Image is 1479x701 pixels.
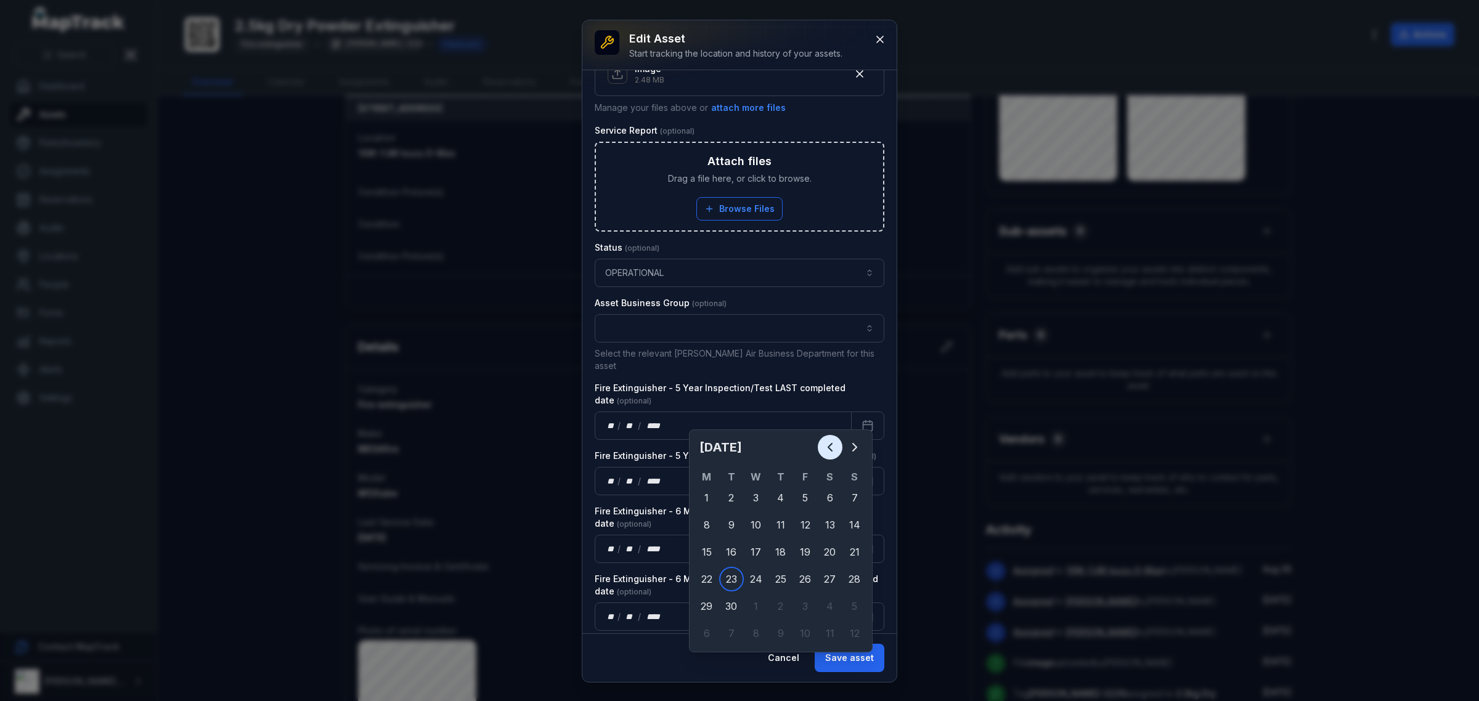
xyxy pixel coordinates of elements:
[744,540,768,564] div: Wednesday 17 September 2025
[793,540,818,564] div: 19
[744,567,768,591] div: Wednesday 24 September 2025
[793,513,818,537] div: 12
[605,543,617,555] div: day,
[793,485,818,510] div: Friday 5 September 2025
[768,567,793,591] div: Thursday 25 September 2025
[842,485,867,510] div: Sunday 7 September 2025
[605,610,617,623] div: day,
[818,594,842,618] div: Saturday 4 October 2025
[768,513,793,537] div: 11
[695,594,719,618] div: 29
[695,513,719,537] div: 8
[617,419,622,432] div: /
[744,485,768,510] div: 3
[744,485,768,510] div: Wednesday 3 September 2025
[768,485,793,510] div: 4
[699,439,818,456] h2: [DATE]
[719,594,744,618] div: Tuesday 30 September 2025
[635,75,664,85] p: 2.48 MB
[818,567,842,591] div: Saturday 27 September 2025
[842,485,867,510] div: 7
[595,573,884,598] label: Fire Extinguisher - 6 Monthly Tagging/Inspection LAST completed date
[638,543,642,555] div: /
[818,485,842,510] div: 6
[768,594,793,618] div: 2
[818,513,842,537] div: Saturday 13 September 2025
[793,513,818,537] div: Friday 12 September 2025
[642,419,665,432] div: year,
[842,621,867,646] div: Sunday 12 October 2025
[793,485,818,510] div: 5
[695,435,867,647] div: September 2025
[768,621,793,646] div: Thursday 9 October 2025
[617,610,622,623] div: /
[842,621,867,646] div: 12
[695,567,719,591] div: 22
[595,505,884,530] label: Fire Extinguisher - 6 Monthly Tagging/Inspection NEXT Due date
[793,621,818,646] div: 10
[638,419,642,432] div: /
[622,543,638,555] div: month,
[595,297,727,309] label: Asset Business Group
[793,469,818,484] th: F
[696,197,783,221] button: Browse Files
[842,594,867,618] div: Sunday 5 October 2025
[695,621,719,646] div: 6
[711,101,786,115] button: attach more files
[719,621,744,646] div: Tuesday 7 October 2025
[744,594,768,618] div: Wednesday 1 October 2025
[668,172,812,185] span: Drag a file here, or click to browse.
[595,101,884,115] p: Manage your files above or
[744,567,768,591] div: 24
[768,469,793,484] th: T
[642,475,665,487] div: year,
[793,594,818,618] div: 3
[617,543,622,555] div: /
[768,594,793,618] div: Thursday 2 October 2025
[757,644,810,672] button: Cancel
[638,610,642,623] div: /
[695,540,719,564] div: 15
[744,540,768,564] div: 17
[719,567,744,591] div: 23
[793,594,818,618] div: Friday 3 October 2025
[622,475,638,487] div: month,
[695,469,719,484] th: M
[768,513,793,537] div: Thursday 11 September 2025
[719,567,744,591] div: Today, Tuesday 23 September 2025
[768,540,793,564] div: Thursday 18 September 2025
[605,475,617,487] div: day,
[842,594,867,618] div: 5
[642,610,665,623] div: year,
[695,567,719,591] div: Monday 22 September 2025
[744,513,768,537] div: Wednesday 10 September 2025
[842,540,867,564] div: Sunday 21 September 2025
[719,594,744,618] div: 30
[707,153,772,170] h3: Attach files
[815,644,884,672] button: Save asset
[695,469,867,647] table: September 2025
[744,594,768,618] div: 1
[818,469,842,484] th: S
[793,540,818,564] div: Friday 19 September 2025
[595,382,884,407] label: Fire Extinguisher - 5 Year Inspection/Test LAST completed date
[768,567,793,591] div: 25
[842,513,867,537] div: Sunday 14 September 2025
[744,513,768,537] div: 10
[768,540,793,564] div: 18
[595,241,659,254] label: Status
[793,621,818,646] div: Friday 10 October 2025
[622,610,638,623] div: month,
[719,540,744,564] div: 16
[622,419,638,432] div: month,
[629,30,842,47] h3: Edit asset
[818,594,842,618] div: 4
[744,621,768,646] div: Wednesday 8 October 2025
[818,513,842,537] div: 13
[818,435,842,460] button: Previous
[744,621,768,646] div: 8
[695,485,719,510] div: Monday 1 September 2025
[818,567,842,591] div: 27
[719,621,744,646] div: 7
[818,621,842,646] div: Saturday 11 October 2025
